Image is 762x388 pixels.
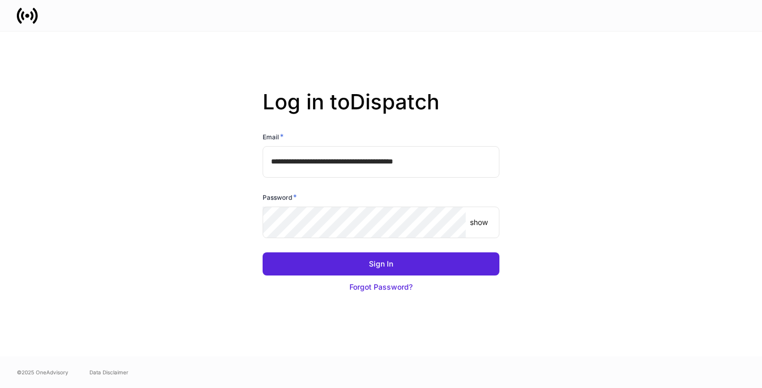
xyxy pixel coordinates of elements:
[17,368,68,376] span: © 2025 OneAdvisory
[470,217,488,228] p: show
[263,131,284,142] h6: Email
[369,259,393,269] div: Sign In
[263,192,297,202] h6: Password
[349,282,413,292] div: Forgot Password?
[263,89,499,131] h2: Log in to Dispatch
[263,275,499,299] button: Forgot Password?
[89,368,128,376] a: Data Disclaimer
[263,252,499,275] button: Sign In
